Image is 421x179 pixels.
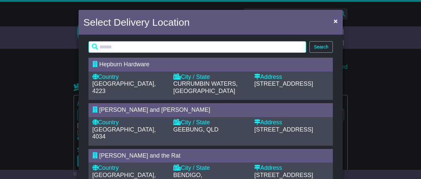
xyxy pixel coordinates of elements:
button: Close [330,14,341,28]
span: [GEOGRAPHIC_DATA], 4223 [92,80,156,94]
span: × [333,17,337,25]
span: [STREET_ADDRESS] [254,126,313,133]
span: Hepburn Hardware [99,61,150,68]
button: Search [309,41,333,53]
div: Country [92,164,167,172]
span: GEEBUNG, QLD [173,126,219,133]
span: [PERSON_NAME] and [PERSON_NAME] [99,106,210,113]
div: City / State [173,164,248,172]
div: Country [92,119,167,126]
h4: Select Delivery Location [84,15,190,30]
span: CURRUMBIN WATERS, [GEOGRAPHIC_DATA] [173,80,238,94]
div: Country [92,74,167,81]
div: City / State [173,74,248,81]
span: [PERSON_NAME] and the Rat [99,152,181,159]
span: [GEOGRAPHIC_DATA], 4034 [92,126,156,140]
span: [STREET_ADDRESS] [254,80,313,87]
div: Address [254,74,329,81]
div: City / State [173,119,248,126]
div: Address [254,119,329,126]
div: Address [254,164,329,172]
span: [STREET_ADDRESS] [254,172,313,178]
